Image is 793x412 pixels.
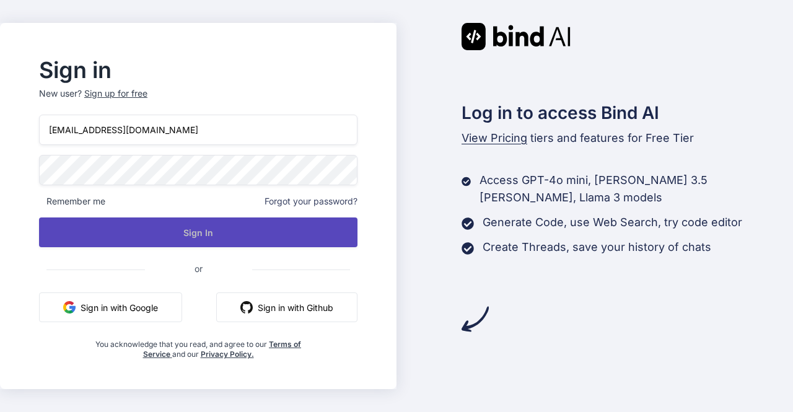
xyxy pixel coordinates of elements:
[240,301,253,313] img: github
[39,115,357,145] input: Login or Email
[462,131,527,144] span: View Pricing
[39,60,357,80] h2: Sign in
[201,349,254,359] a: Privacy Policy.
[39,87,357,115] p: New user?
[480,172,793,206] p: Access GPT-4o mini, [PERSON_NAME] 3.5 [PERSON_NAME], Llama 3 models
[39,195,105,208] span: Remember me
[483,214,742,231] p: Generate Code, use Web Search, try code editor
[39,292,182,322] button: Sign in with Google
[462,100,793,126] h2: Log in to access Bind AI
[462,129,793,147] p: tiers and features for Free Tier
[39,217,357,247] button: Sign In
[483,239,711,256] p: Create Threads, save your history of chats
[84,87,147,100] div: Sign up for free
[462,305,489,333] img: arrow
[143,340,302,359] a: Terms of Service
[145,253,252,284] span: or
[216,292,357,322] button: Sign in with Github
[265,195,357,208] span: Forgot your password?
[92,332,305,359] div: You acknowledge that you read, and agree to our and our
[462,23,571,50] img: Bind AI logo
[63,301,76,313] img: google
